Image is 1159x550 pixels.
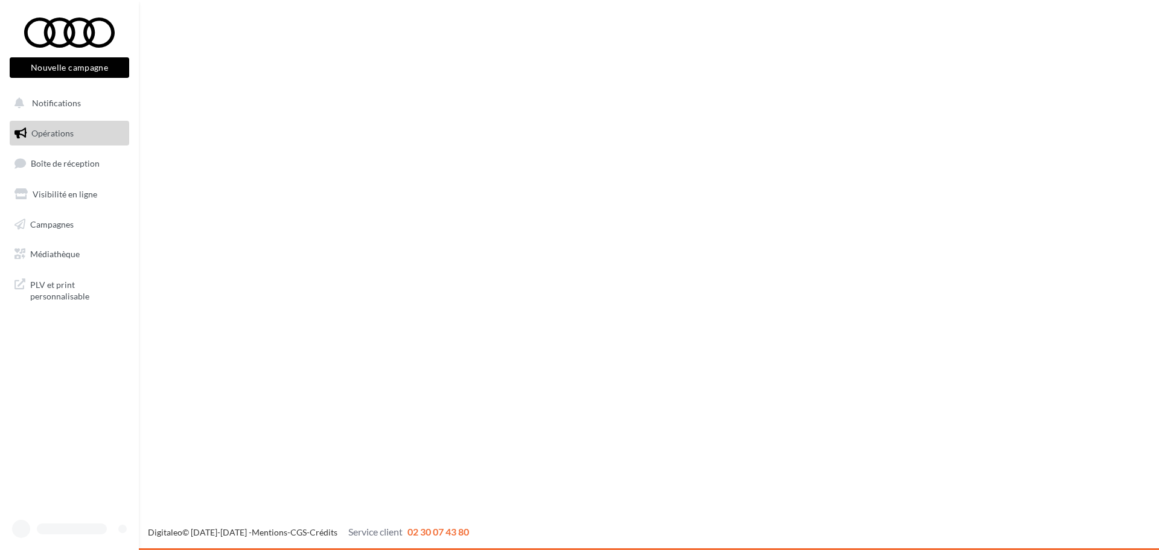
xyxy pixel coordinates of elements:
span: Boîte de réception [31,158,100,168]
a: Opérations [7,121,132,146]
span: Médiathèque [30,249,80,259]
button: Nouvelle campagne [10,57,129,78]
a: Mentions [252,527,287,537]
a: PLV et print personnalisable [7,272,132,307]
a: Campagnes [7,212,132,237]
span: Visibilité en ligne [33,189,97,199]
button: Notifications [7,91,127,116]
a: Visibilité en ligne [7,182,132,207]
span: Opérations [31,128,74,138]
a: Crédits [310,527,337,537]
a: CGS [290,527,307,537]
span: Campagnes [30,219,74,229]
a: Digitaleo [148,527,182,537]
a: Boîte de réception [7,150,132,176]
a: Médiathèque [7,241,132,267]
span: Service client [348,526,403,537]
span: Notifications [32,98,81,108]
span: © [DATE]-[DATE] - - - [148,527,469,537]
span: 02 30 07 43 80 [407,526,469,537]
span: PLV et print personnalisable [30,277,124,302]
